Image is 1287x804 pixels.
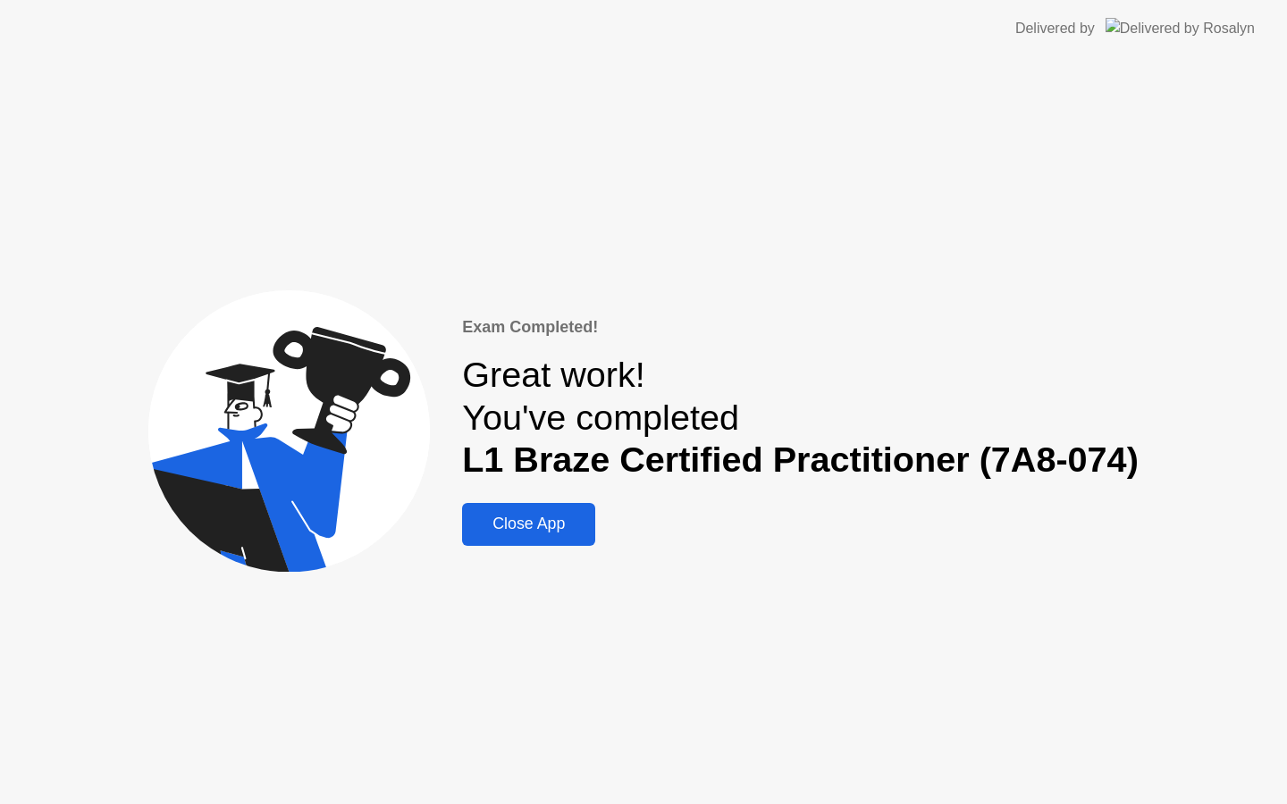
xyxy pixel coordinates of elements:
[462,315,1139,339] div: Exam Completed!
[462,354,1139,482] div: Great work! You've completed
[462,440,1139,479] b: L1 Braze Certified Practitioner (7A8-074)
[1106,18,1255,38] img: Delivered by Rosalyn
[467,515,590,533] div: Close App
[462,503,595,546] button: Close App
[1015,18,1095,39] div: Delivered by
